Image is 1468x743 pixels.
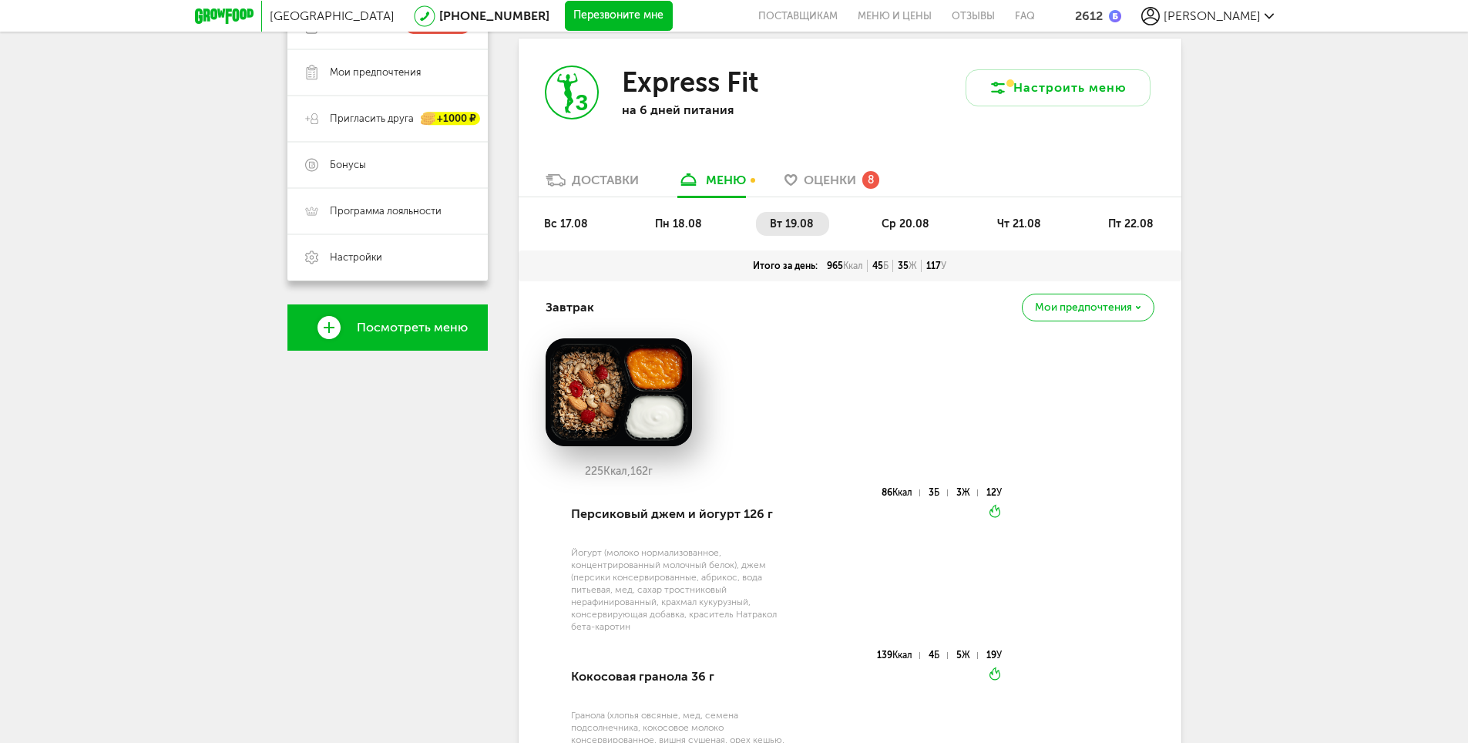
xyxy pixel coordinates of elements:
p: на 6 дней питания [622,103,822,117]
span: ср 20.08 [882,217,929,230]
a: Бонусы [287,142,488,188]
a: Мои предпочтения [287,49,488,96]
a: [PHONE_NUMBER] [439,8,549,23]
div: Персиковый джем и йогурт 126 г [571,488,784,540]
div: 139 [877,652,920,659]
span: Мои предпочтения [330,66,421,79]
span: Настройки [330,250,382,264]
div: Итого за день: [748,260,822,272]
span: Ккал, [603,465,630,478]
span: У [941,261,946,271]
span: Ккал [843,261,863,271]
div: +1000 ₽ [422,113,480,126]
a: Программа лояльности [287,188,488,234]
div: 3 [929,489,947,496]
a: Оценки 8 [777,172,887,197]
span: Посмотреть меню [357,321,468,335]
span: пт 22.08 [1108,217,1154,230]
span: Ж [909,261,917,271]
span: Бонусы [330,158,366,172]
span: Пригласить друга [330,112,414,126]
div: 3 [956,489,978,496]
div: 35 [893,260,922,272]
span: У [996,487,1002,498]
h4: Завтрак [546,293,594,322]
span: [GEOGRAPHIC_DATA] [270,8,395,23]
span: Мои предпочтения [1035,302,1132,313]
a: Настройки [287,234,488,281]
a: Доставки [538,172,647,197]
div: Доставки [572,173,639,187]
a: Пригласить друга +1000 ₽ [287,96,488,142]
div: 117 [922,260,951,272]
span: Ж [962,650,970,661]
div: меню [706,173,746,187]
div: 12 [986,489,1002,496]
button: Настроить меню [966,69,1151,106]
button: Перезвоните мне [565,1,673,32]
div: 225 162 [546,466,692,478]
a: меню [670,172,754,197]
span: Б [934,650,939,661]
div: 86 [882,489,920,496]
a: Посмотреть меню [287,304,488,351]
div: 8 [862,171,879,188]
span: чт 21.08 [997,217,1041,230]
span: Ж [962,487,970,498]
span: Ккал [892,650,912,661]
span: [PERSON_NAME] [1164,8,1261,23]
span: Ккал [892,487,912,498]
div: 2612 [1075,8,1103,23]
div: 19 [986,652,1002,659]
span: Программа лояльности [330,204,442,218]
span: Б [934,487,939,498]
img: big_tPXtumvgLXlJNLTD.png [546,338,692,446]
span: пн 18.08 [655,217,702,230]
div: Йогурт (молоко нормализованное, концентрированный молочный белок), джем (персики консервированные... [571,546,784,633]
div: Кокосовая гранола 36 г [571,651,784,703]
span: Оценки [804,173,856,187]
div: 4 [929,652,947,659]
img: bonus_b.cdccf46.png [1109,10,1121,22]
span: Б [883,261,889,271]
h3: Express Fit [622,66,758,99]
span: вс 17.08 [544,217,588,230]
span: г [648,465,653,478]
span: вт 19.08 [770,217,814,230]
span: У [996,650,1002,661]
div: 5 [956,652,978,659]
div: 965 [822,260,868,272]
div: 45 [868,260,893,272]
